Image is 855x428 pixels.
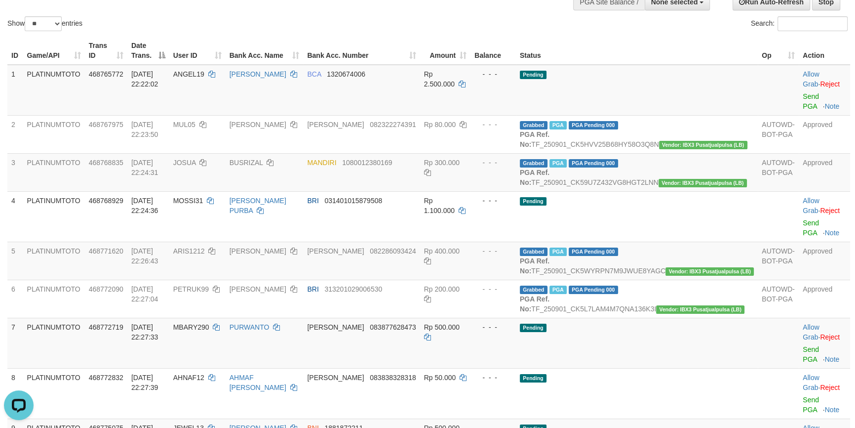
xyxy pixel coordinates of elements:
span: [DATE] 22:27:04 [131,285,158,303]
span: Copy 083877628473 to clipboard [370,323,416,331]
span: Marked by azaksrplatinum [549,248,567,256]
a: Note [825,229,840,237]
th: Bank Acc. Name: activate to sort column ascending [226,37,304,65]
a: [PERSON_NAME] [230,70,286,78]
th: ID [7,37,23,65]
span: PGA Pending [569,159,618,168]
td: PLATINUMTOTO [23,153,85,191]
a: Note [825,102,840,110]
a: Send PGA [803,345,819,363]
td: PLATINUMTOTO [23,368,85,419]
b: PGA Ref. No: [520,130,549,148]
span: Copy 1080012380169 to clipboard [342,159,392,167]
span: [PERSON_NAME] [307,247,364,255]
span: Grabbed [520,159,547,168]
span: 468772832 [89,374,123,382]
a: [PERSON_NAME] [230,121,286,128]
span: BRI [307,285,318,293]
span: MANDIRI [307,159,336,167]
span: Vendor URL: https://dashboard.q2checkout.com/secure [659,179,747,187]
span: Marked by azaksrplatinum [549,286,567,294]
td: TF_250901_CK5L7LAM4M7QNA136K3I [516,280,758,318]
a: Send PGA [803,396,819,414]
td: Approved [799,153,850,191]
th: Op: activate to sort column ascending [758,37,799,65]
span: Copy 083838328318 to clipboard [370,374,416,382]
td: 1 [7,65,23,116]
td: Approved [799,115,850,153]
span: BRI [307,197,318,205]
span: Copy 313201029006530 to clipboard [324,285,382,293]
b: PGA Ref. No: [520,169,549,186]
div: - - - [474,373,512,383]
span: [DATE] 22:27:33 [131,323,158,341]
span: [DATE] 22:26:43 [131,247,158,265]
td: · [799,65,850,116]
span: · [803,374,820,391]
th: Game/API: activate to sort column ascending [23,37,85,65]
span: Copy 082286093424 to clipboard [370,247,416,255]
span: BCA [307,70,321,78]
span: Vendor URL: https://dashboard.q2checkout.com/secure [665,267,754,276]
div: - - - [474,284,512,294]
select: Showentries [25,16,62,31]
span: 468772719 [89,323,123,331]
span: Grabbed [520,286,547,294]
span: Grabbed [520,121,547,129]
td: PLATINUMTOTO [23,318,85,368]
a: [PERSON_NAME] PURBA [230,197,286,214]
span: Rp 80.000 [424,121,456,128]
span: PGA Pending [569,121,618,129]
span: Rp 500.000 [424,323,460,331]
td: Approved [799,242,850,280]
a: Allow Grab [803,70,819,88]
td: 5 [7,242,23,280]
a: BUSRIZAL [230,159,263,167]
span: 468767975 [89,121,123,128]
td: Approved [799,280,850,318]
td: PLATINUMTOTO [23,115,85,153]
td: 6 [7,280,23,318]
a: Reject [820,80,840,88]
span: PGA Pending [569,248,618,256]
a: [PERSON_NAME] [230,285,286,293]
span: 468771620 [89,247,123,255]
span: Rp 300.000 [424,159,460,167]
td: · [799,318,850,368]
a: Note [825,355,840,363]
td: AUTOWD-BOT-PGA [758,153,799,191]
b: PGA Ref. No: [520,295,549,313]
div: - - - [474,246,512,256]
td: 4 [7,191,23,242]
span: · [803,197,820,214]
span: Pending [520,197,546,206]
span: 468768835 [89,159,123,167]
th: Trans ID: activate to sort column ascending [85,37,127,65]
span: JOSUA [173,159,196,167]
td: AUTOWD-BOT-PGA [758,280,799,318]
td: 3 [7,153,23,191]
td: TF_250901_CK5HVV25B68HY58O3Q8N [516,115,758,153]
span: MBARY290 [173,323,209,331]
span: Rp 50.000 [424,374,456,382]
a: Reject [820,384,840,391]
span: [DATE] 22:24:36 [131,197,158,214]
span: [DATE] 22:27:39 [131,374,158,391]
span: [PERSON_NAME] [307,374,364,382]
span: Marked by azaksrplatinum [549,121,567,129]
span: 468765772 [89,70,123,78]
b: PGA Ref. No: [520,257,549,275]
a: Allow Grab [803,374,819,391]
a: PURWANTO [230,323,270,331]
span: Pending [520,324,546,332]
span: Copy 031401015879508 to clipboard [324,197,382,205]
a: [PERSON_NAME] [230,247,286,255]
div: - - - [474,120,512,129]
td: AUTOWD-BOT-PGA [758,115,799,153]
span: ARIS1212 [173,247,205,255]
span: Rp 400.000 [424,247,460,255]
td: TF_250901_CK5WYRPN7M9JWUE8YAGC [516,242,758,280]
div: - - - [474,322,512,332]
td: · [799,368,850,419]
span: 468768929 [89,197,123,205]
